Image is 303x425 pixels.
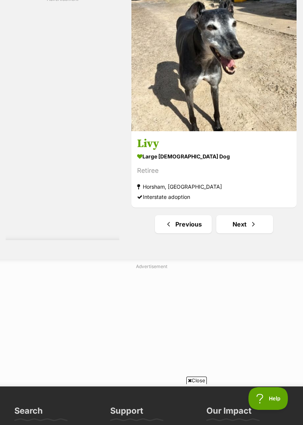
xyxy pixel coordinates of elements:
span: Close [186,377,207,384]
a: Livy large [DEMOGRAPHIC_DATA] Dog Retiree Horsham, [GEOGRAPHIC_DATA] Interstate adoption [131,131,297,208]
div: Retiree [137,166,291,176]
strong: Horsham, [GEOGRAPHIC_DATA] [137,181,291,192]
h3: Livy [137,136,291,151]
iframe: Advertisement [14,387,289,421]
a: Next page [216,215,273,233]
strong: large [DEMOGRAPHIC_DATA] Dog [137,151,291,162]
iframe: Help Scout Beacon - Open [248,387,288,410]
nav: Pagination [131,215,297,233]
div: Interstate adoption [137,192,291,202]
a: Previous page [155,215,212,233]
iframe: Advertisement [32,6,93,233]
